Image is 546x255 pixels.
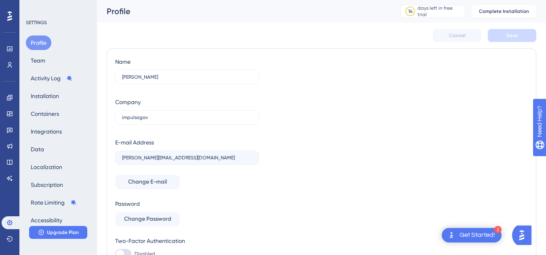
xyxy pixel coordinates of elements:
button: Complete Installation [472,5,536,18]
input: E-mail Address [122,155,252,161]
div: Open Get Started! checklist, remaining modules: 2 [442,228,502,242]
button: Profile [26,36,51,50]
div: days left in free trial [417,5,462,18]
button: Team [26,53,50,68]
div: 14 [408,8,413,15]
span: Complete Installation [479,8,529,15]
div: Profile [107,6,380,17]
div: SETTINGS [26,19,91,26]
input: Company Name [122,115,252,120]
span: Cancel [449,32,466,39]
div: E-mail Address [115,138,154,147]
button: Data [26,142,49,157]
span: Upgrade Plan [47,229,79,236]
button: Installation [26,89,64,103]
iframe: UserGuiding AI Assistant Launcher [512,223,536,247]
span: Change E-mail [128,177,167,187]
input: Name Surname [122,74,252,80]
div: Two-Factor Authentication [115,236,259,246]
button: Containers [26,107,64,121]
button: Rate Limiting [26,195,82,210]
span: Need Help? [19,2,51,12]
button: Save [488,29,536,42]
button: Localization [26,160,67,174]
span: Save [506,32,518,39]
button: Cancel [433,29,481,42]
div: 2 [494,226,502,233]
div: Password [115,199,259,209]
button: Accessibility [26,213,67,228]
button: Upgrade Plan [29,226,87,239]
button: Integrations [26,124,67,139]
div: Get Started! [460,231,495,240]
span: Change Password [124,214,171,224]
button: Change E-mail [115,175,180,189]
button: Subscription [26,178,68,192]
button: Change Password [115,212,180,226]
button: Activity Log [26,71,78,86]
div: Company [115,97,141,107]
div: Name [115,57,131,67]
img: launcher-image-alternative-text [447,230,456,240]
